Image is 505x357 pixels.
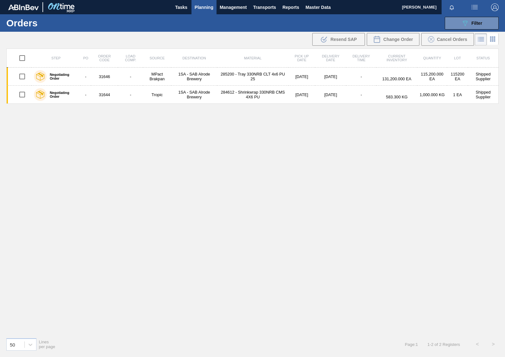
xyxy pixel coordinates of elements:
[217,68,288,86] td: 285200 - Tray 330NRB CLT 4x6 PU 25
[315,86,346,104] td: [DATE]
[288,68,315,86] td: [DATE]
[282,3,299,11] span: Reports
[171,68,217,86] td: 1SA - SAB Alrode Brewery
[143,86,171,104] td: Tropic
[469,336,485,352] button: <
[81,68,91,86] td: -
[442,3,462,12] button: Notifications
[487,33,499,45] div: Card Vision
[315,68,346,86] td: [DATE]
[468,68,498,86] td: Shipped Supplier
[81,86,91,104] td: -
[454,56,461,60] span: Lot
[476,56,490,60] span: Status
[383,37,413,42] span: Change Order
[421,33,474,46] button: Cancel Orders
[118,86,143,104] td: -
[491,3,499,11] img: Logout
[125,54,136,62] span: Load Comp.
[182,56,206,60] span: Destination
[295,54,309,62] span: Pick up Date
[386,54,407,62] span: Current inventory
[91,86,118,104] td: 31644
[220,3,247,11] span: Management
[143,68,171,86] td: MPact Brakpan
[8,4,39,10] img: TNhmsLtSVTkK8tSr43FrP2fwEKptu5GPRR3wAAAABJRU5ErkJggg==
[10,342,15,347] div: 50
[171,86,217,104] td: 1SA - SAB Alrode Brewery
[417,86,447,104] td: 1,000.000 KG
[7,86,499,104] a: Negotiating Order-31644-Tropic1SA - SAB Alrode Brewery284612 - Shrinkwrap 330NRB CMS 4X6 PU[DATE]...
[471,21,482,26] span: Filter
[346,86,377,104] td: -
[421,33,474,46] div: Cancel Orders in Bulk
[288,86,315,104] td: [DATE]
[195,3,213,11] span: Planning
[417,68,447,86] td: 115,200.000 EA
[244,56,262,60] span: Material
[174,3,188,11] span: Tasks
[485,336,501,352] button: >
[7,68,499,86] a: Negotiating Order-31646-MPact Brakpan1SA - SAB Alrode Brewery285200 - Tray 330NRB CLT 4x6 PU 25[D...
[367,33,419,46] div: Change Order
[386,95,408,99] span: 583.300 KG
[405,342,418,347] span: Page : 1
[475,33,487,45] div: List Vision
[353,54,370,62] span: Delivery Time
[322,54,340,62] span: Delivery Date
[98,54,111,62] span: Order Code
[6,19,98,27] h1: Orders
[468,86,498,104] td: Shipped Supplier
[150,56,165,60] span: Source
[51,56,61,60] span: Step
[471,3,478,11] img: userActions
[253,3,276,11] span: Transports
[447,86,468,104] td: 1 EA
[447,68,468,86] td: 115200 EA
[445,17,499,30] button: Filter
[83,56,88,60] span: PO
[330,37,357,42] span: Resend SAP
[312,33,365,46] div: Resend SAP
[47,73,78,80] label: Negotiating Order
[423,56,441,60] span: Quantity
[346,68,377,86] td: -
[437,37,467,42] span: Cancel Orders
[427,342,460,347] span: 1 - 2 of 2 Registers
[47,91,78,98] label: Negotiating Order
[382,76,411,81] span: 131,200.000 EA
[91,68,118,86] td: 31646
[39,340,55,349] span: Lines per page
[306,3,331,11] span: Master Data
[118,68,143,86] td: -
[217,86,288,104] td: 284612 - Shrinkwrap 330NRB CMS 4X6 PU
